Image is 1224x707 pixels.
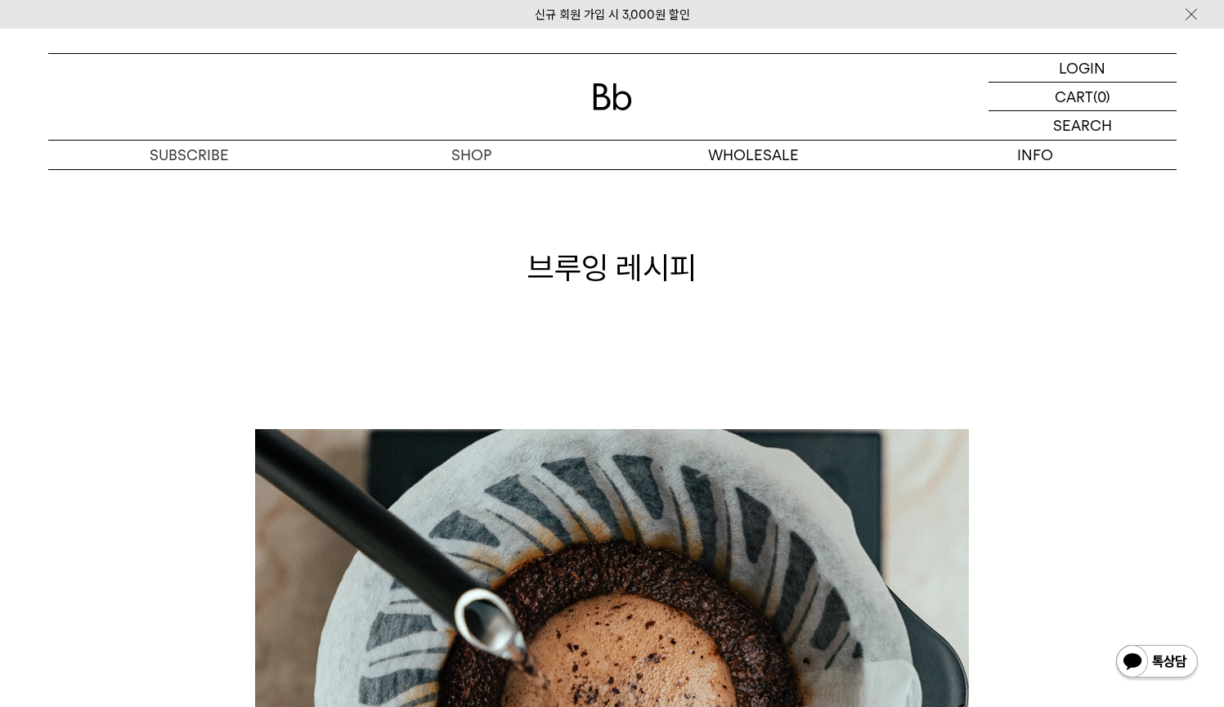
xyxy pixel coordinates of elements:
p: (0) [1093,83,1110,110]
a: 신규 회원 가입 시 3,000원 할인 [535,7,690,22]
a: SUBSCRIBE [48,141,330,169]
a: CART (0) [989,83,1177,111]
a: LOGIN [989,54,1177,83]
p: WHOLESALE [612,141,894,169]
p: LOGIN [1059,54,1105,82]
p: CART [1055,83,1093,110]
img: 카카오톡 채널 1:1 채팅 버튼 [1114,643,1199,682]
p: INFO [894,141,1177,169]
a: SHOP [330,141,612,169]
img: 로고 [593,83,632,110]
p: SEARCH [1053,111,1112,140]
h1: 브루잉 레시피 [48,246,1177,289]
